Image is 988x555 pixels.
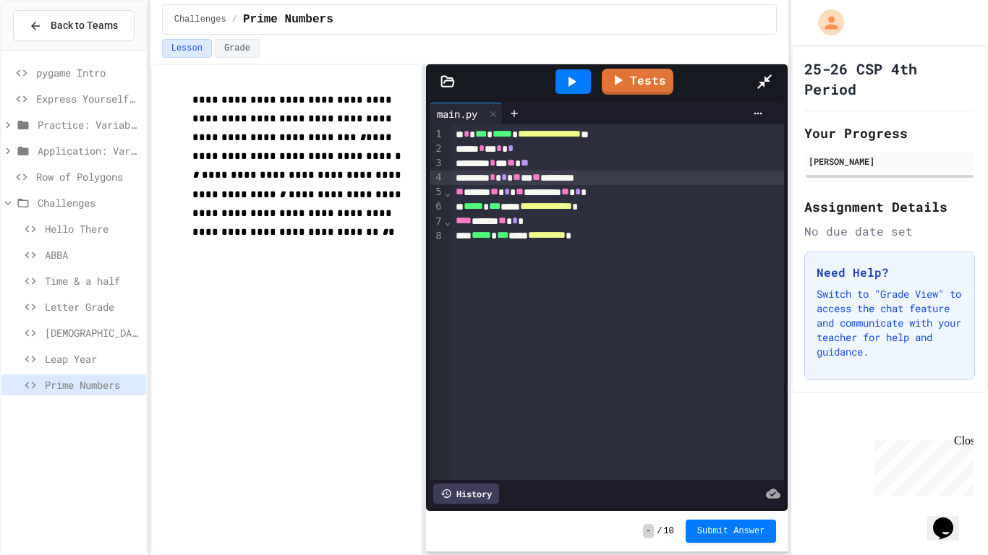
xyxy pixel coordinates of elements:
span: Letter Grade [45,299,140,314]
span: Hello There [45,221,140,236]
div: My Account [803,6,848,39]
h3: Need Help? [817,264,963,281]
div: Chat with us now!Close [6,6,100,92]
span: Practice: Variables/Print [38,117,140,132]
span: / [232,14,237,25]
span: Challenges [174,14,226,25]
div: 2 [430,142,444,156]
button: Grade [215,39,260,58]
span: 10 [663,525,673,537]
iframe: chat widget [927,497,974,541]
span: ABBA [45,247,140,262]
a: Tests [602,69,673,95]
span: Time & a half [45,273,140,288]
div: main.py [430,106,485,121]
button: Submit Answer [686,520,777,543]
div: 6 [430,199,444,214]
p: Switch to "Grade View" to access the chat feature and communicate with your teacher for help and ... [817,287,963,359]
h2: Assignment Details [804,197,975,217]
iframe: chat widget [868,434,974,496]
span: Fold line [444,186,451,198]
span: Row of Polygons [36,169,140,184]
div: No due date set [804,223,975,240]
div: [PERSON_NAME] [809,155,971,168]
div: 3 [430,156,444,171]
h2: Your Progress [804,123,975,143]
span: Leap Year [45,351,140,366]
div: History [433,483,499,504]
span: Prime Numbers [45,377,140,392]
h1: 25-26 CSP 4th Period [804,59,975,99]
div: 5 [430,185,444,199]
div: 8 [430,229,444,244]
span: pygame Intro [36,65,140,80]
span: / [657,525,662,537]
div: 7 [430,215,444,229]
div: 1 [430,127,444,142]
span: Application: Variables/Print [38,143,140,158]
span: Challenges [38,195,140,210]
span: Fold line [444,215,451,227]
span: Prime Numbers [243,11,333,28]
button: Lesson [162,39,212,58]
span: Submit Answer [697,525,765,537]
span: Express Yourself in Python! [36,91,140,106]
span: Back to Teams [51,18,118,33]
div: 4 [430,171,444,185]
div: main.py [430,103,503,124]
button: Back to Teams [13,10,135,41]
span: [DEMOGRAPHIC_DATA] Senator Eligibility [45,325,140,340]
span: - [643,524,654,538]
